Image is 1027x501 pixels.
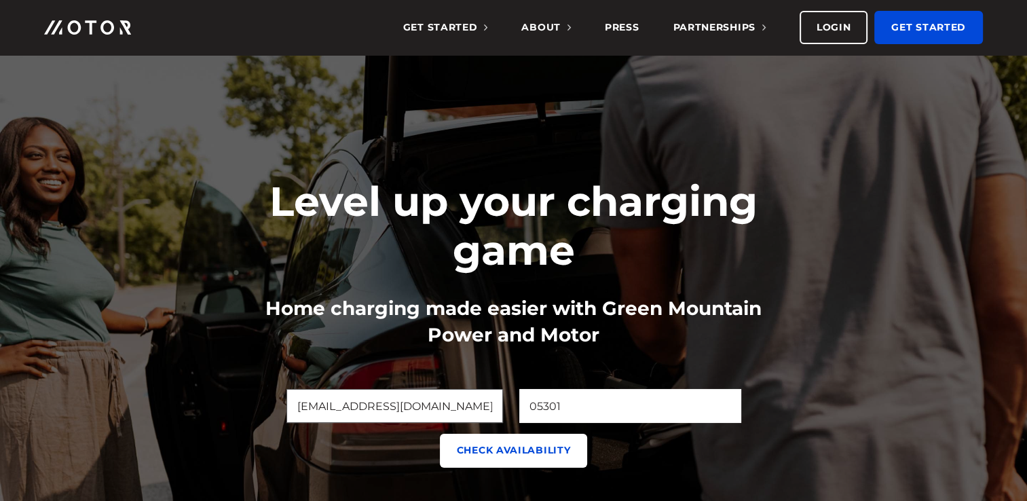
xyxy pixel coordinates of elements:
[519,389,741,423] input: Zipcode*
[242,295,785,348] div: Home charging made easier with Green Mountain Power and Motor
[673,21,765,33] span: Partnerships
[874,11,983,44] a: Get Started
[403,21,488,33] span: Get Started
[440,434,588,467] input: Check Availability
[242,177,785,275] h1: Level up your charging game
[521,21,571,33] span: About
[800,11,868,44] a: Login
[44,20,131,35] img: Motor
[286,389,503,423] input: Email@website.com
